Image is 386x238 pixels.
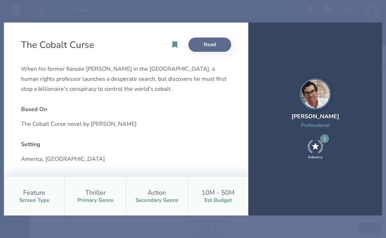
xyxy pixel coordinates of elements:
[21,105,232,113] div: Based On
[21,64,232,94] div: When his former fiancée [PERSON_NAME] in the [GEOGRAPHIC_DATA], a human rights professor launches...
[23,188,45,197] div: Feature
[204,197,232,204] div: Est Budget
[188,38,231,52] a: Read
[202,188,234,197] div: 10M - 50M
[21,140,232,148] div: Setting
[21,39,97,51] h2: The Cobalt Curse
[21,154,232,164] div: America, [GEOGRAPHIC_DATA]
[77,197,113,204] div: Primary Genre
[21,175,232,183] div: Formula
[320,134,329,143] div: 1
[85,188,106,197] div: Thriller
[291,113,339,120] div: [PERSON_NAME]
[291,122,339,129] div: Professional
[21,119,232,129] div: The Cobalt Curse novel by [PERSON_NAME]
[308,140,323,159] div: 1 Industry Recommend
[291,78,339,137] a: [PERSON_NAME]Professional
[308,155,322,160] div: Industry
[148,188,166,197] div: Action
[136,197,178,204] div: Secondary Genre
[19,197,49,204] div: Screen Type
[300,78,331,110] img: user_1714333753-crop.jpg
